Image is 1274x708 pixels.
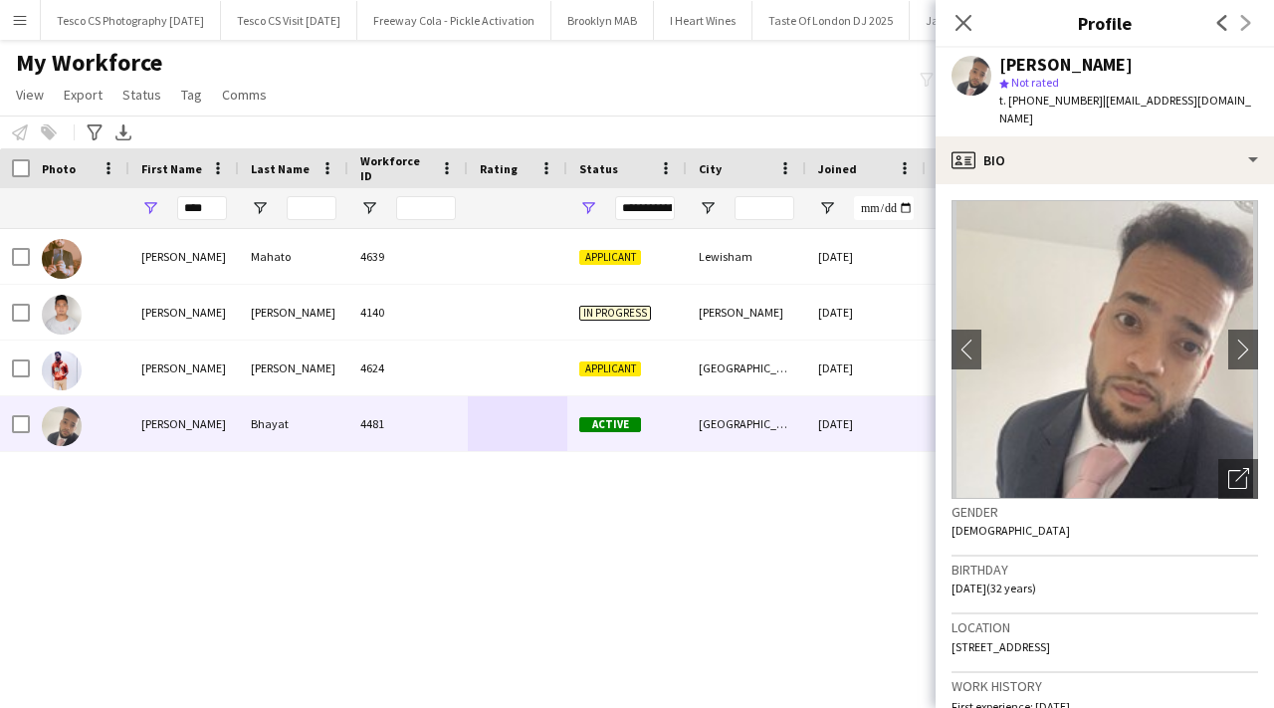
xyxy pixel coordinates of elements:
[936,10,1274,36] h3: Profile
[1011,75,1059,90] span: Not rated
[348,285,468,340] div: 4140
[114,82,169,108] a: Status
[735,196,794,220] input: City Filter Input
[687,229,806,284] div: Lewisham
[42,161,76,176] span: Photo
[177,196,227,220] input: First Name Filter Input
[16,48,162,78] span: My Workforce
[239,285,348,340] div: [PERSON_NAME]
[952,618,1258,636] h3: Location
[239,341,348,395] div: [PERSON_NAME]
[999,93,1251,125] span: | [EMAIL_ADDRESS][DOMAIN_NAME]
[181,86,202,104] span: Tag
[16,86,44,104] span: View
[752,1,910,40] button: Taste Of London DJ 2025
[806,229,926,284] div: [DATE]
[287,196,336,220] input: Last Name Filter Input
[111,120,135,144] app-action-btn: Export XLSX
[579,199,597,217] button: Open Filter Menu
[687,285,806,340] div: [PERSON_NAME]
[818,161,857,176] span: Joined
[910,1,1039,40] button: Jam Van Tour 2025
[221,1,357,40] button: Tesco CS Visit [DATE]
[952,581,1036,595] span: [DATE] (32 years)
[360,153,432,183] span: Workforce ID
[129,229,239,284] div: [PERSON_NAME]
[551,1,654,40] button: Brooklyn MAB
[122,86,161,104] span: Status
[1218,459,1258,499] div: Open photos pop-in
[42,295,82,335] img: Bisesh kumar Tamang
[579,161,618,176] span: Status
[579,361,641,376] span: Applicant
[579,250,641,265] span: Applicant
[64,86,103,104] span: Export
[579,417,641,432] span: Active
[42,406,82,446] img: Umar Bhayat
[952,523,1070,538] span: [DEMOGRAPHIC_DATA]
[854,196,914,220] input: Joined Filter Input
[129,396,239,451] div: [PERSON_NAME]
[129,341,239,395] div: [PERSON_NAME]
[83,120,106,144] app-action-btn: Advanced filters
[952,677,1258,695] h3: Work history
[396,196,456,220] input: Workforce ID Filter Input
[348,229,468,284] div: 4639
[952,503,1258,521] h3: Gender
[699,199,717,217] button: Open Filter Menu
[687,396,806,451] div: [GEOGRAPHIC_DATA]
[42,351,82,390] img: Santhosh Kumar Rapeti
[239,396,348,451] div: Bhayat
[952,200,1258,499] img: Crew avatar or photo
[129,285,239,340] div: [PERSON_NAME]
[357,1,551,40] button: Freeway Cola - Pickle Activation
[806,341,926,395] div: [DATE]
[952,639,1050,654] span: [STREET_ADDRESS]
[214,82,275,108] a: Comms
[141,161,202,176] span: First Name
[251,199,269,217] button: Open Filter Menu
[173,82,210,108] a: Tag
[239,229,348,284] div: Mahato
[999,93,1103,108] span: t. [PHONE_NUMBER]
[251,161,310,176] span: Last Name
[41,1,221,40] button: Tesco CS Photography [DATE]
[818,199,836,217] button: Open Filter Menu
[936,136,1274,184] div: Bio
[579,306,651,321] span: In progress
[926,396,1045,451] div: 4 days
[141,199,159,217] button: Open Filter Menu
[360,199,378,217] button: Open Filter Menu
[999,56,1133,74] div: [PERSON_NAME]
[687,341,806,395] div: [GEOGRAPHIC_DATA]
[806,396,926,451] div: [DATE]
[348,341,468,395] div: 4624
[654,1,752,40] button: I Heart Wines
[8,82,52,108] a: View
[42,239,82,279] img: Ajay Kumar Mahato
[952,561,1258,579] h3: Birthday
[806,285,926,340] div: [DATE]
[348,396,468,451] div: 4481
[699,161,722,176] span: City
[56,82,110,108] a: Export
[222,86,267,104] span: Comms
[480,161,518,176] span: Rating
